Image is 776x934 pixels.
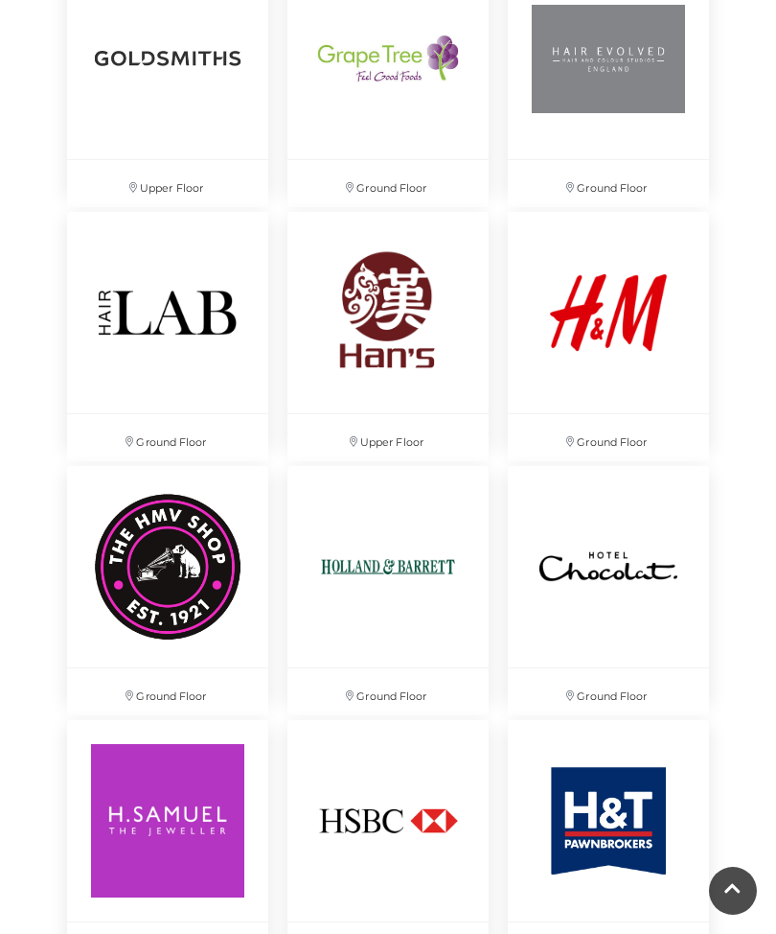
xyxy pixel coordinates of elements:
[67,160,268,207] p: Upper Floor
[508,414,709,461] p: Ground Floor
[498,456,719,711] a: Ground Floor
[508,668,709,715] p: Ground Floor
[287,414,489,461] p: Upper Floor
[67,668,268,715] p: Ground Floor
[287,160,489,207] p: Ground Floor
[278,456,498,711] a: Ground Floor
[287,668,489,715] p: Ground Floor
[67,414,268,461] p: Ground Floor
[57,456,278,711] a: Ground Floor
[508,160,709,207] p: Ground Floor
[498,202,719,456] a: Ground Floor
[57,202,278,456] a: Ground Floor
[278,202,498,456] a: Upper Floor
